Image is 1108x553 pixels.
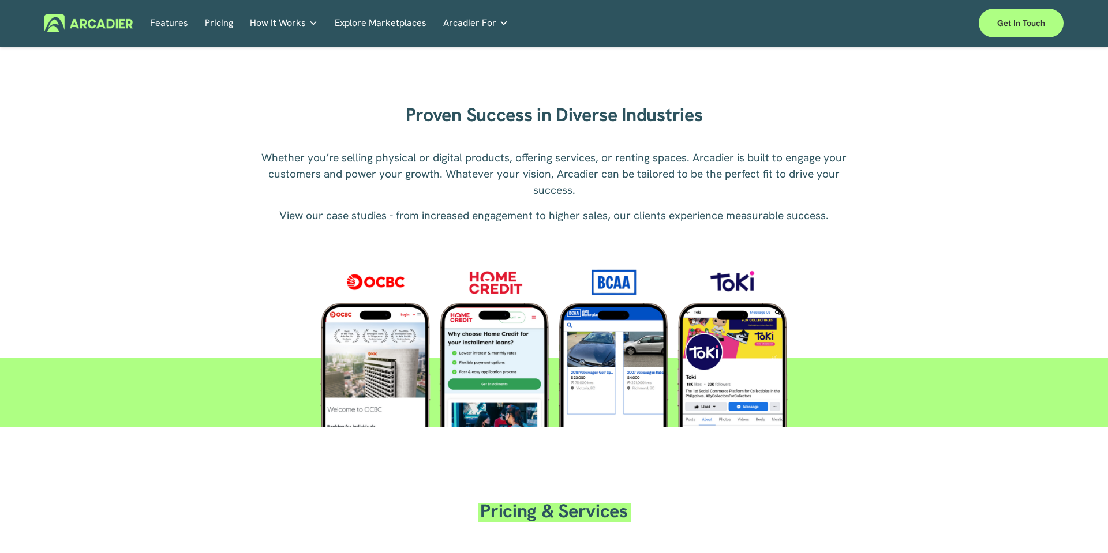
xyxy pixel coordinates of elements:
a: Features [150,14,188,32]
p: View our case studies - from increased engagement to higher sales, our clients experience measura... [254,208,854,224]
a: folder dropdown [250,14,318,32]
span: How It Works [250,15,306,31]
div: Sohbet Aracı [1050,498,1108,553]
span: Arcadier For [443,15,496,31]
a: Explore Marketplaces [335,14,426,32]
iframe: Chat Widget [1050,498,1108,553]
a: Pricing [205,14,233,32]
span: Pricing & Services [480,499,627,523]
a: folder dropdown [443,14,508,32]
img: Arcadier [44,14,133,32]
a: Get in touch [979,9,1064,37]
strong: Proven Success in Diverse Industries [406,103,702,127]
p: Whether you’re selling physical or digital products, offering services, or renting spaces. Arcadi... [254,150,854,198]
